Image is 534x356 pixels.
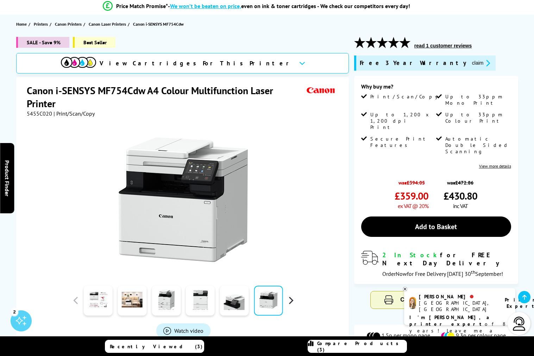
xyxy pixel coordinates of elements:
div: Why buy me? [361,83,511,93]
span: We won’t be beaten on price, [170,2,241,9]
span: Now [396,270,407,277]
span: Up to 1,200 x 1,200 dpi Print [370,111,435,130]
img: Canon i-SENSYS MF754Cdw Thumbnail [114,131,252,269]
span: 1.5p per mono page [382,332,430,340]
a: Add to Basket [361,216,511,237]
a: Compare Products (3) [308,340,407,353]
img: View Cartridges [61,57,96,68]
span: Canon Laser Printers [89,20,126,28]
span: ex VAT @ 20% [398,202,428,209]
a: Canon i-SENSYS MF754Cdw [133,20,186,28]
sup: th [471,269,475,275]
span: Up to 33ppm Colour Print [445,111,510,124]
div: for FREE Next Day Delivery [382,251,511,267]
img: Canon [305,84,337,97]
b: I'm [PERSON_NAME], a printer expert [409,314,491,327]
a: View more details [479,163,511,169]
span: Up to 33ppm Mono Print [445,93,510,106]
span: Canon Printers [55,20,82,28]
div: 2 [11,308,18,316]
span: Print/Scan/Copy [370,93,443,100]
span: was [444,176,477,186]
span: Product Finder [4,160,11,196]
button: promo-description [470,59,492,67]
a: Printers [34,20,50,28]
span: Compare to Similar Printers [400,297,475,303]
span: Order for Free Delivery [DATE] 30 September! [382,270,503,277]
span: SALE - Save 9% [16,37,69,48]
a: Home [16,20,29,28]
img: user-headset-light.svg [512,317,526,331]
span: Price Match Promise* [116,2,168,9]
button: Compare to Similar Printers [371,291,501,309]
span: Home [16,20,27,28]
button: read 1 customer reviews [412,43,474,49]
span: £359.00 [395,189,428,202]
a: Canon Laser Printers [89,20,128,28]
img: amy-livechat.png [409,297,416,309]
strike: £394.05 [407,179,425,186]
span: Automatic Double Sided Scanning [445,136,510,155]
div: [PERSON_NAME] [419,293,496,300]
div: [GEOGRAPHIC_DATA], [GEOGRAPHIC_DATA] [419,300,496,312]
span: was [395,176,428,186]
span: View Cartridges For This Printer [100,59,293,67]
a: Recently Viewed (3) [105,340,204,353]
span: inc VAT [453,202,468,209]
span: Best Seller [73,37,115,48]
span: Secure Print Features [370,136,435,148]
span: Canon i-SENSYS MF754Cdw [133,20,184,28]
span: 5455C020 [27,110,52,117]
span: Compare Products (3) [317,340,407,353]
span: Free 3 Year Warranty [360,59,466,67]
span: 2 In Stock [382,251,440,259]
p: of 8 years! Leave me a message and I'll respond ASAP [409,314,510,348]
a: Product_All_Videos [156,323,211,338]
a: Canon Printers [55,20,83,28]
span: Watch video [174,327,203,334]
span: £430.80 [444,189,477,202]
span: Printers [34,20,48,28]
div: - even on ink & toner cartridges - We check our competitors every day! [168,2,410,9]
h1: Canon i-SENSYS MF754Cdw A4 Colour Multifunction Laser Printer [27,84,305,110]
div: modal_delivery [361,251,511,277]
span: | Print/Scan/Copy [54,110,95,117]
span: Recently Viewed (3) [110,343,203,350]
strike: £472.86 [455,179,473,186]
div: Toner Cartridge Costs [354,316,518,323]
